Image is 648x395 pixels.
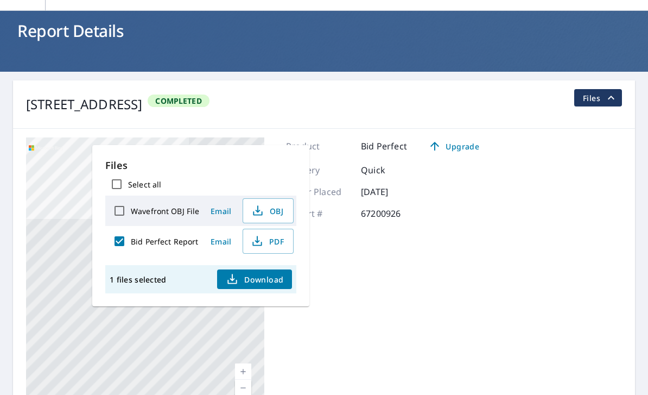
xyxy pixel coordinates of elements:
span: Upgrade [427,140,481,153]
p: Order Placed [286,185,351,198]
h1: Report Details [13,20,635,42]
label: Bid Perfect Report [131,236,198,247]
p: 1 files selected [110,274,166,285]
button: OBJ [243,198,294,223]
button: filesDropdownBtn-67200926 [574,89,622,106]
p: Files [105,158,296,173]
p: 67200926 [361,207,426,220]
p: Product [286,140,351,153]
p: Quick [361,164,426,177]
span: Email [208,206,234,216]
span: Download [226,273,283,286]
button: PDF [243,229,294,254]
label: Wavefront OBJ File [131,206,199,216]
button: Email [204,233,238,250]
span: Completed [149,96,208,106]
p: Report # [286,207,351,220]
a: Upgrade [420,137,488,155]
span: OBJ [250,204,284,217]
button: Email [204,203,238,220]
p: Delivery [286,164,351,177]
span: Files [583,91,618,104]
span: PDF [250,235,284,248]
div: [STREET_ADDRESS] [26,95,142,114]
p: Bid Perfect [361,140,407,153]
span: Email [208,236,234,247]
p: [DATE] [361,185,426,198]
label: Select all [128,179,161,190]
button: Download [217,269,292,289]
a: Current Level 17, Zoom In [235,363,251,380]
